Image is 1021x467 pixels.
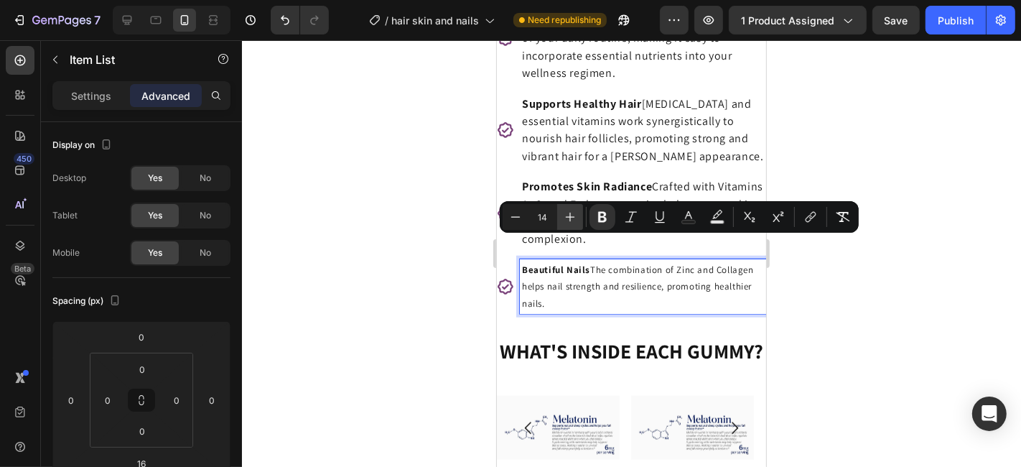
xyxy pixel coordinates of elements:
div: Spacing (px) [52,292,123,311]
div: Editor contextual toolbar [500,201,859,233]
span: Save [885,14,908,27]
input: 0 [201,389,223,411]
div: 450 [14,153,34,165]
span: Need republishing [528,14,601,27]
div: Beta [11,263,34,274]
button: 1 product assigned [729,6,867,34]
input: 0px [128,359,157,380]
input: 0px [128,420,157,442]
span: No [200,172,211,185]
div: Display on [52,136,115,155]
p: 7 [94,11,101,29]
button: Publish [926,6,986,34]
div: Desktop [52,172,86,185]
div: Tablet [52,209,78,222]
span: No [200,246,211,259]
span: Yes [148,209,162,222]
span: Yes [148,172,162,185]
div: Open Intercom Messenger [972,397,1007,431]
div: Publish [938,13,974,28]
p: Item List [70,51,192,68]
span: / [385,13,388,28]
input: 0px [97,389,118,411]
button: 7 [6,6,107,34]
div: Undo/Redo [271,6,329,34]
button: Save [872,6,920,34]
input: 0 [60,389,82,411]
iframe: Design area [497,40,766,467]
p: Advanced [141,88,190,103]
input: 0 [127,326,156,348]
span: No [200,209,211,222]
span: Yes [148,246,162,259]
span: hair skin and nails [391,13,479,28]
p: Settings [71,88,111,103]
span: 1 product assigned [741,13,834,28]
input: 0px [166,389,187,411]
div: Mobile [52,246,80,259]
